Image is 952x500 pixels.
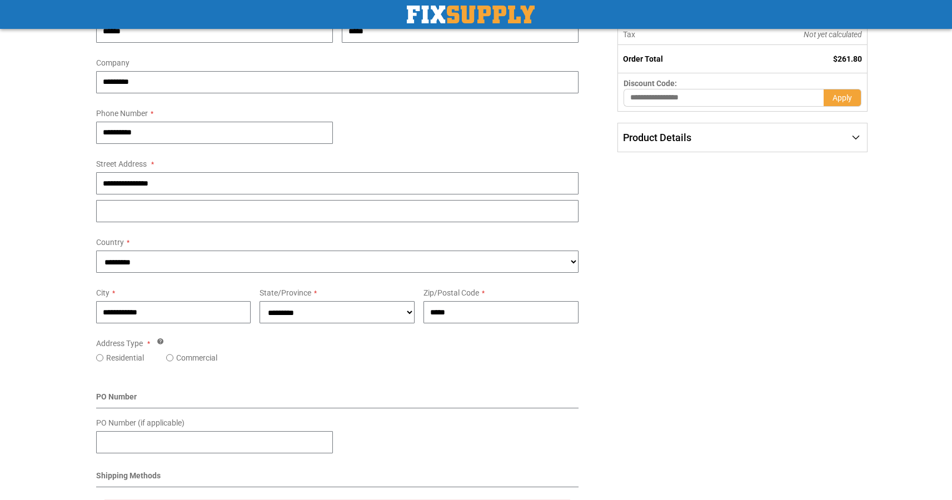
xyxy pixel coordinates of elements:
[624,79,677,88] span: Discount Code:
[618,24,729,45] th: Tax
[96,339,143,348] span: Address Type
[260,288,311,297] span: State/Province
[96,418,185,427] span: PO Number (if applicable)
[96,238,124,247] span: Country
[96,470,579,487] div: Shipping Methods
[833,93,852,102] span: Apply
[96,159,147,168] span: Street Address
[96,109,148,118] span: Phone Number
[96,58,129,67] span: Company
[833,54,862,63] span: $261.80
[824,89,861,107] button: Apply
[623,132,691,143] span: Product Details
[423,288,479,297] span: Zip/Postal Code
[623,54,663,63] strong: Order Total
[804,30,862,39] span: Not yet calculated
[407,6,535,23] a: store logo
[96,288,109,297] span: City
[407,6,535,23] img: Fix Industrial Supply
[96,391,579,408] div: PO Number
[176,352,217,363] label: Commercial
[106,352,144,363] label: Residential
